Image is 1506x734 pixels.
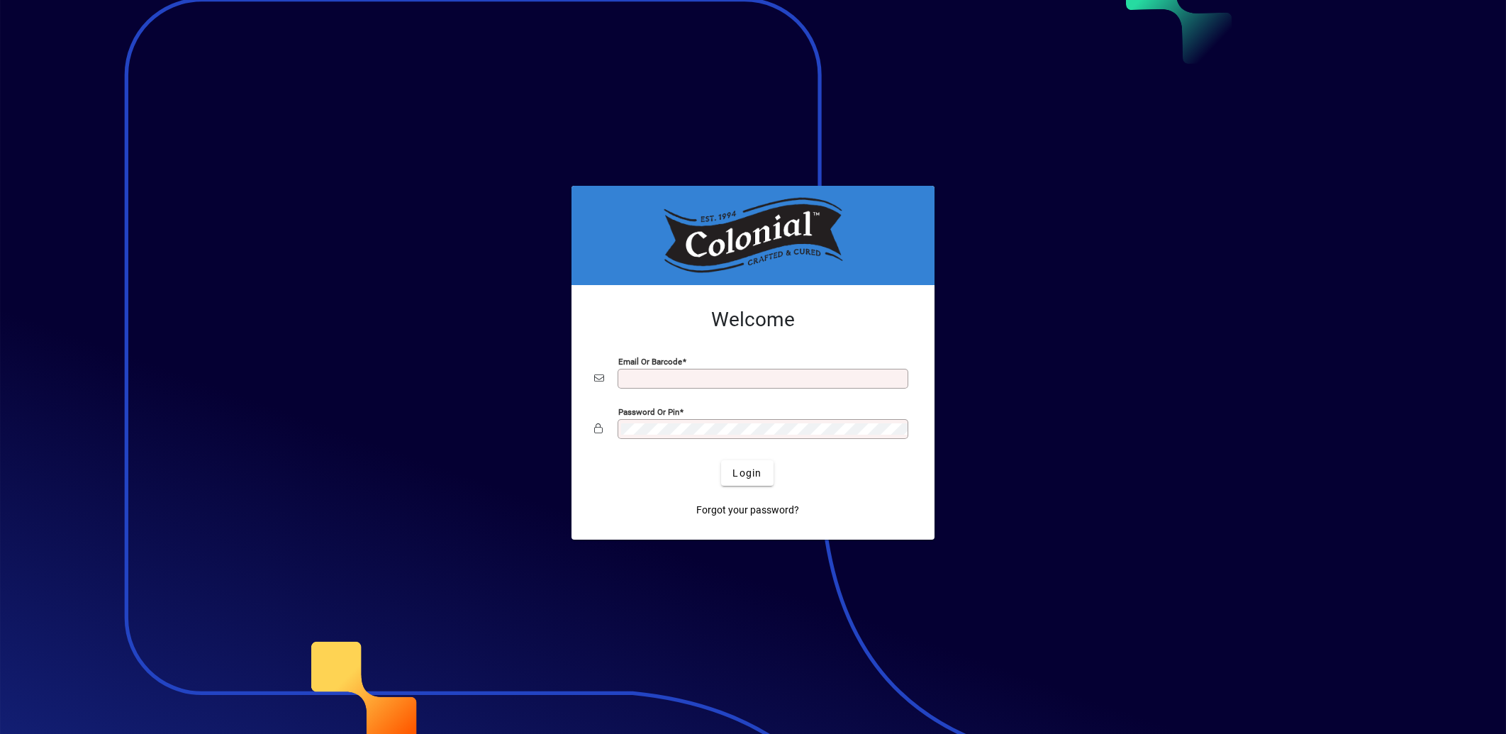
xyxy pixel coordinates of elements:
span: Forgot your password? [696,503,799,518]
a: Forgot your password? [691,497,805,523]
mat-label: Email or Barcode [618,357,682,367]
mat-label: Password or Pin [618,407,679,417]
span: Login [732,466,762,481]
button: Login [721,460,773,486]
h2: Welcome [594,308,912,332]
